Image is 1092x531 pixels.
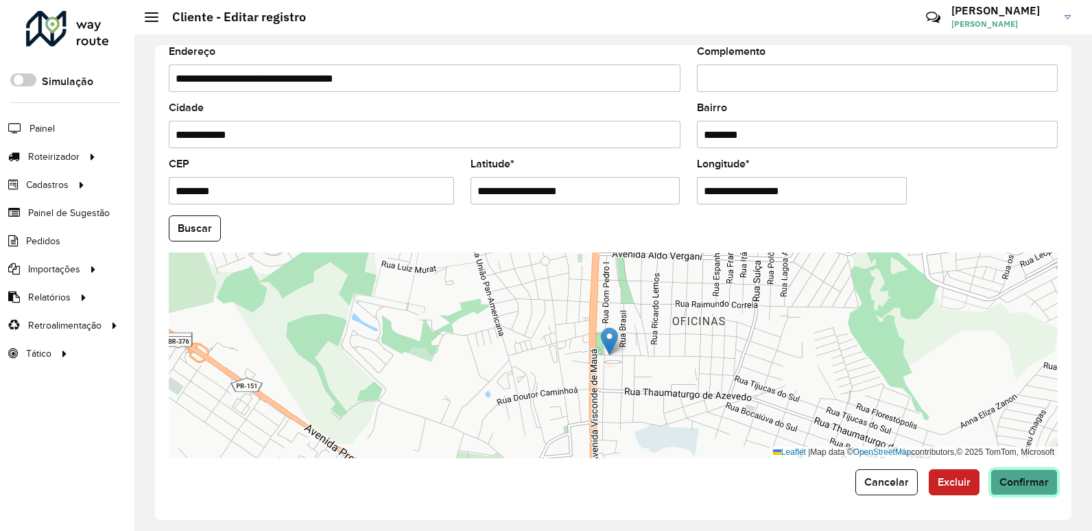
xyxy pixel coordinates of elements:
[26,234,60,248] span: Pedidos
[26,346,51,361] span: Tático
[808,447,810,457] span: |
[28,206,110,220] span: Painel de Sugestão
[951,18,1054,30] span: [PERSON_NAME]
[169,99,204,116] label: Cidade
[929,469,980,495] button: Excluir
[28,262,80,276] span: Importações
[29,121,55,136] span: Painel
[853,447,912,457] a: OpenStreetMap
[169,215,221,241] button: Buscar
[697,43,765,60] label: Complemento
[697,156,750,172] label: Longitude
[169,156,189,172] label: CEP
[999,476,1049,488] span: Confirmar
[42,73,93,90] label: Simulação
[28,150,80,164] span: Roteirizador
[26,178,69,192] span: Cadastros
[601,327,618,355] img: Marker
[28,318,102,333] span: Retroalimentação
[697,99,727,116] label: Bairro
[169,43,215,60] label: Endereço
[864,476,909,488] span: Cancelar
[471,156,514,172] label: Latitude
[158,10,306,25] h2: Cliente - Editar registro
[773,447,806,457] a: Leaflet
[28,290,71,305] span: Relatórios
[855,469,918,495] button: Cancelar
[918,3,948,32] a: Contato Rápido
[990,469,1058,495] button: Confirmar
[951,4,1054,17] h3: [PERSON_NAME]
[770,447,1058,458] div: Map data © contributors,© 2025 TomTom, Microsoft
[938,476,971,488] span: Excluir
